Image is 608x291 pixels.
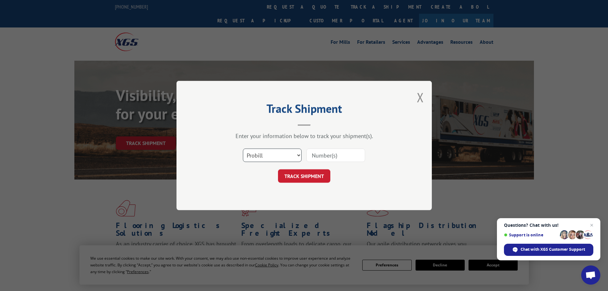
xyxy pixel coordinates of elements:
[208,132,400,140] div: Enter your information below to track your shipment(s).
[306,149,365,162] input: Number(s)
[278,169,330,183] button: TRACK SHIPMENT
[521,247,585,252] span: Chat with XGS Customer Support
[504,233,558,237] span: Support is online
[581,265,600,285] div: Open chat
[504,223,593,228] span: Questions? Chat with us!
[588,221,596,229] span: Close chat
[504,244,593,256] div: Chat with XGS Customer Support
[208,104,400,116] h2: Track Shipment
[417,89,424,106] button: Close modal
